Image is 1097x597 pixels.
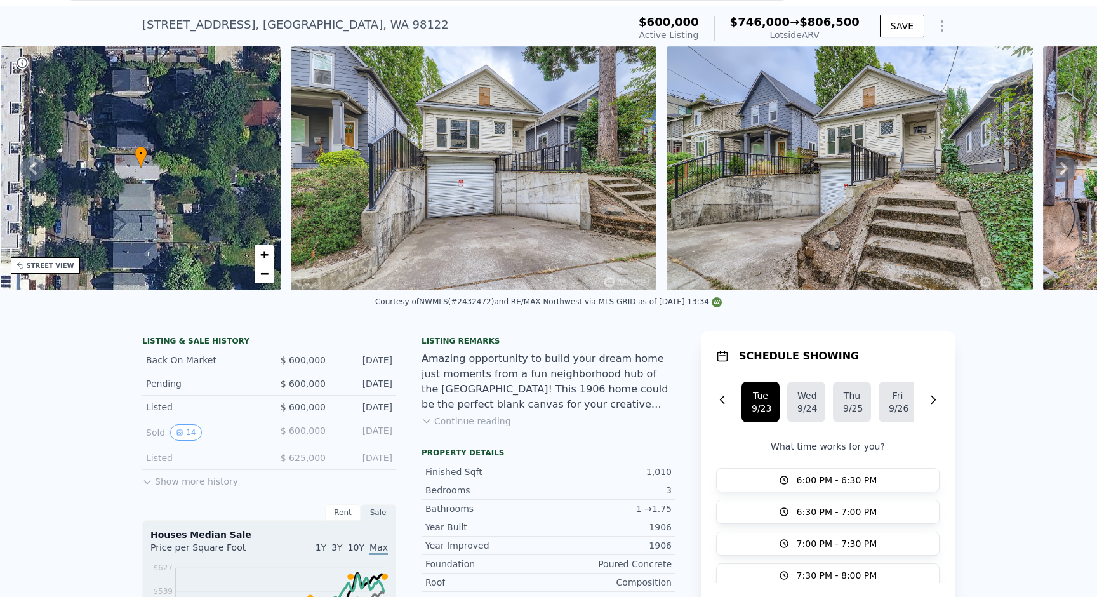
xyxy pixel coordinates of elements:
div: 1 → 1.75 [548,502,672,515]
h1: SCHEDULE SHOWING [739,349,859,364]
span: $ 600,000 [281,426,326,436]
div: 1906 [548,521,672,533]
button: 7:00 PM - 7:30 PM [716,532,940,556]
div: → [730,16,860,29]
span: 7:30 PM - 8:00 PM [797,569,877,582]
tspan: $627 [153,563,173,572]
div: Year Built [425,521,548,533]
div: Lotside ARV [730,29,860,41]
div: Composition [548,576,672,589]
div: 1906 [548,539,672,552]
div: Listing remarks [422,336,675,346]
span: + [260,246,269,262]
div: 9/25 [843,402,861,415]
div: 1,010 [548,466,672,478]
div: 3 [548,484,672,497]
tspan: $539 [153,587,173,596]
button: Fri9/26 [879,382,917,422]
div: Bedrooms [425,484,548,497]
div: • [135,146,147,168]
button: Wed9/24 [787,382,825,422]
div: [DATE] [336,354,392,366]
div: 9/26 [889,402,907,415]
div: Sale [361,504,396,521]
div: Rent [325,504,361,521]
div: Sold [146,424,259,441]
img: NWMLS Logo [712,297,722,307]
div: Price per Square Foot [150,541,269,561]
div: Back On Market [146,354,259,366]
div: Finished Sqft [425,466,548,478]
div: Thu [843,389,861,402]
span: $ 600,000 [281,402,326,412]
span: 1Y [316,542,326,553]
span: $ 625,000 [281,453,326,463]
div: Fri [889,389,907,402]
div: Pending [146,377,259,390]
div: Courtesy of NWMLS (#2432472) and RE/MAX Northwest via MLS GRID as of [DATE] 13:34 [375,297,722,306]
div: [DATE] [336,377,392,390]
button: Continue reading [422,415,511,427]
button: Show more history [142,470,238,488]
div: STREET VIEW [27,261,74,271]
button: 7:30 PM - 8:00 PM [716,563,940,587]
a: Zoom in [255,245,274,264]
span: $746,000 [730,15,790,29]
div: Houses Median Sale [150,528,388,541]
div: [DATE] [336,452,392,464]
button: Show Options [929,13,955,39]
div: Amazing opportunity to build your dream home just moments from a fun neighborhood hub of the [GEO... [422,351,675,412]
div: [DATE] [336,401,392,413]
button: Tue9/23 [741,382,780,422]
div: [STREET_ADDRESS] , [GEOGRAPHIC_DATA] , WA 98122 [142,16,449,34]
button: Thu9/25 [833,382,871,422]
span: − [260,265,269,281]
p: What time works for you? [716,440,940,453]
div: Foundation [425,558,548,570]
div: 9/23 [752,402,769,415]
div: Property details [422,448,675,458]
span: $ 600,000 [281,379,326,389]
span: 6:30 PM - 7:00 PM [797,506,877,518]
button: 6:00 PM - 6:30 PM [716,468,940,492]
div: Roof [425,576,548,589]
span: • [135,148,147,159]
div: Year Improved [425,539,548,552]
span: $ 600,000 [281,355,326,365]
div: Tue [752,389,769,402]
img: Sale: 169702634 Parcel: 97706186 [667,46,1032,290]
button: SAVE [880,15,924,37]
div: Wed [797,389,815,402]
div: 9/24 [797,402,815,415]
span: Max [369,542,388,555]
button: View historical data [170,424,201,441]
span: 3Y [331,542,342,553]
img: Sale: 169702634 Parcel: 97706186 [291,46,656,290]
span: 6:00 PM - 6:30 PM [797,474,877,486]
a: Zoom out [255,264,274,283]
span: Active Listing [639,30,698,40]
div: LISTING & SALE HISTORY [142,336,396,349]
div: Poured Concrete [548,558,672,570]
button: 6:30 PM - 7:00 PM [716,500,940,524]
div: Bathrooms [425,502,548,515]
div: Listed [146,452,259,464]
div: Listed [146,401,259,413]
span: 7:00 PM - 7:30 PM [797,537,877,550]
span: $600,000 [639,15,699,29]
div: [DATE] [336,424,392,441]
span: 10Y [348,542,364,553]
span: $806,500 [799,15,860,29]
